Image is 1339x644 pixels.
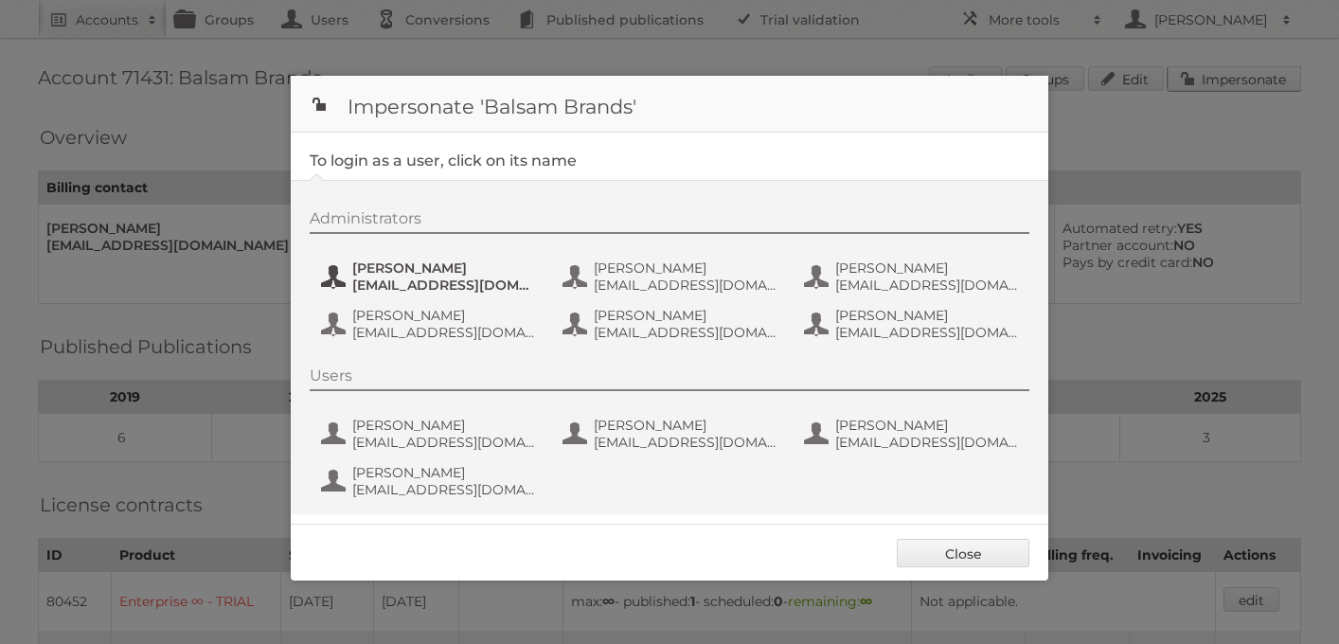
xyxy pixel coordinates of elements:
span: [PERSON_NAME] [835,417,1019,434]
span: [PERSON_NAME] [352,307,536,324]
span: [EMAIL_ADDRESS][DOMAIN_NAME] [352,434,536,451]
button: [PERSON_NAME] [EMAIL_ADDRESS][DOMAIN_NAME] [802,305,1025,343]
span: [PERSON_NAME] [835,259,1019,277]
button: [PERSON_NAME] [EMAIL_ADDRESS][DOMAIN_NAME] [561,305,783,343]
span: [EMAIL_ADDRESS][DOMAIN_NAME] [594,277,777,294]
span: [EMAIL_ADDRESS][DOMAIN_NAME] [835,277,1019,294]
span: [EMAIL_ADDRESS][DOMAIN_NAME] [835,434,1019,451]
button: [PERSON_NAME] [EMAIL_ADDRESS][DOMAIN_NAME] [802,415,1025,453]
span: [EMAIL_ADDRESS][DOMAIN_NAME] [835,324,1019,341]
span: [EMAIL_ADDRESS][DOMAIN_NAME] [352,324,536,341]
span: [PERSON_NAME] [594,259,777,277]
a: Close [897,539,1029,567]
button: [PERSON_NAME] [EMAIL_ADDRESS][DOMAIN_NAME] [319,462,542,500]
legend: To login as a user, click on its name [310,152,577,170]
h1: Impersonate 'Balsam Brands' [291,76,1048,133]
span: [PERSON_NAME] [594,417,777,434]
span: [EMAIL_ADDRESS][DOMAIN_NAME] [352,481,536,498]
div: Users [310,367,1029,391]
span: [EMAIL_ADDRESS][DOMAIN_NAME] [594,434,777,451]
button: [PERSON_NAME] [EMAIL_ADDRESS][DOMAIN_NAME] [319,258,542,295]
span: [PERSON_NAME] [352,417,536,434]
span: [PERSON_NAME] [352,259,536,277]
span: [PERSON_NAME] [594,307,777,324]
span: [PERSON_NAME] [835,307,1019,324]
span: [EMAIL_ADDRESS][DOMAIN_NAME] [594,324,777,341]
button: [PERSON_NAME] [EMAIL_ADDRESS][DOMAIN_NAME] [802,258,1025,295]
div: Administrators [310,209,1029,234]
button: [PERSON_NAME] [EMAIL_ADDRESS][DOMAIN_NAME] [319,415,542,453]
span: [EMAIL_ADDRESS][DOMAIN_NAME] [352,277,536,294]
button: [PERSON_NAME] [EMAIL_ADDRESS][DOMAIN_NAME] [561,415,783,453]
button: [PERSON_NAME] [EMAIL_ADDRESS][DOMAIN_NAME] [561,258,783,295]
button: [PERSON_NAME] [EMAIL_ADDRESS][DOMAIN_NAME] [319,305,542,343]
span: [PERSON_NAME] [352,464,536,481]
